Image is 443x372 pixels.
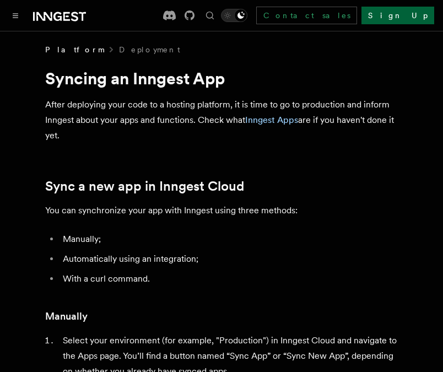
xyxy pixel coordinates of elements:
[361,7,434,24] a: Sign Up
[45,203,398,218] p: You can synchronize your app with Inngest using three methods:
[60,251,398,267] li: Automatically using an integration;
[9,9,22,22] button: Toggle navigation
[221,9,247,22] button: Toggle dark mode
[256,7,357,24] a: Contact sales
[119,44,180,55] a: Deployment
[60,231,398,247] li: Manually;
[45,309,88,324] a: Manually
[45,68,398,88] h1: Syncing an Inngest App
[45,179,244,194] a: Sync a new app in Inngest Cloud
[245,115,298,125] a: Inngest Apps
[45,44,104,55] span: Platform
[45,97,398,143] p: After deploying your code to a hosting platform, it is time to go to production and inform Innges...
[60,271,398,287] li: With a curl command.
[203,9,217,22] button: Find something...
